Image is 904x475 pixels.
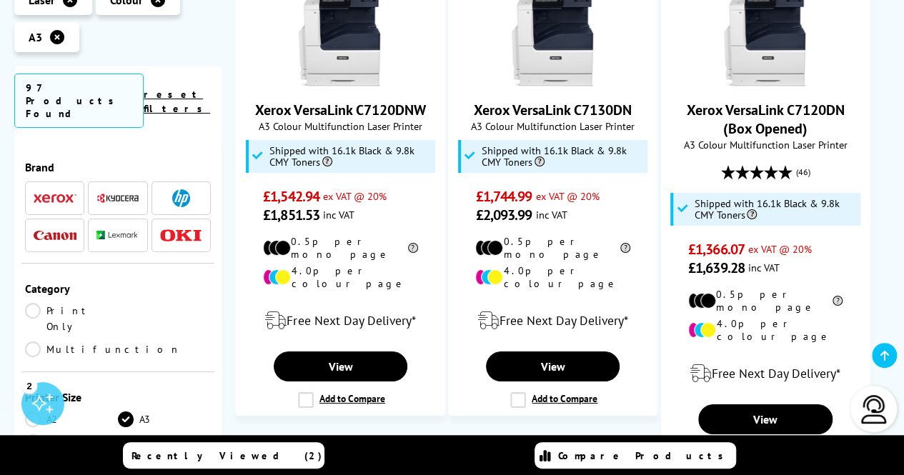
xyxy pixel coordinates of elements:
span: Shipped with 16.1k Black & 9.8k CMY Toners [482,145,644,168]
a: reset filters [144,88,210,115]
a: Recently Viewed (2) [123,442,324,469]
a: HP [159,189,202,207]
span: £1,744.99 [475,187,532,206]
label: Add to Compare [298,392,385,408]
li: 4.0p per colour page [688,317,843,343]
a: Lexmark [96,226,139,244]
li: 0.5p per mono page [688,288,843,314]
a: A2 [25,411,118,427]
a: Xerox VersaLink C7120DN (Box Opened) [712,75,819,89]
img: Canon [34,231,76,240]
span: A3 Colour Multifunction Laser Printer [244,119,437,133]
span: Recently Viewed (2) [131,449,322,462]
span: £1,639.28 [688,259,745,277]
span: inc VAT [748,261,780,274]
a: Canon [34,226,76,244]
span: A3 Colour Multifunction Laser Printer [456,119,650,133]
span: ex VAT @ 20% [748,242,812,256]
a: Xerox VersaLink C7120DNW [287,75,394,89]
span: A3 [29,30,42,44]
li: 4.0p per colour page [263,264,418,290]
a: Compare Products [535,442,736,469]
li: 4.0p per colour page [475,264,630,290]
a: View [274,351,407,381]
img: Lexmark [96,231,139,239]
a: Xerox [34,189,76,207]
span: inc VAT [535,208,567,221]
a: Multifunction [25,341,181,357]
img: Xerox [34,194,76,204]
label: Add to Compare [510,392,597,408]
a: Xerox VersaLink C7120DN (Box Opened) [687,101,845,138]
span: ex VAT @ 20% [535,189,599,203]
span: £1,851.53 [263,206,319,224]
span: inc VAT [323,208,354,221]
a: View [698,404,832,434]
a: Kyocera [96,189,139,207]
span: A3 Colour Multifunction Laser Printer [669,138,863,151]
span: £2,093.99 [475,206,532,224]
img: user-headset-light.svg [860,395,888,424]
span: £1,366.07 [688,240,745,259]
span: Shipped with 16.1k Black & 9.8k CMY Toners [269,145,432,168]
span: Compare Products [558,449,731,462]
li: 0.5p per mono page [475,235,630,261]
a: Print Only [25,303,118,334]
div: modal_delivery [456,301,650,341]
a: A4 [25,434,118,450]
li: 0.5p per mono page [263,235,418,261]
a: OKI [159,226,202,244]
img: HP [172,189,190,207]
span: (46) [796,159,810,186]
a: A3 [118,411,211,427]
a: View [486,351,620,381]
div: Brand [25,160,211,174]
div: Printer Size [25,390,211,404]
img: OKI [159,229,202,241]
img: Kyocera [96,193,139,204]
div: Category [25,281,211,296]
div: modal_delivery [669,354,863,394]
a: Xerox VersaLink C7130DN [500,75,607,89]
div: 2 [21,377,37,393]
a: Xerox VersaLink C7120DNW [255,101,425,119]
span: Shipped with 16.1k Black & 9.8k CMY Toners [694,198,856,221]
a: Xerox VersaLink C7130DN [474,101,632,119]
span: £1,542.94 [263,187,319,206]
span: ex VAT @ 20% [323,189,387,203]
span: 97 Products Found [14,74,144,128]
div: modal_delivery [244,301,437,341]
